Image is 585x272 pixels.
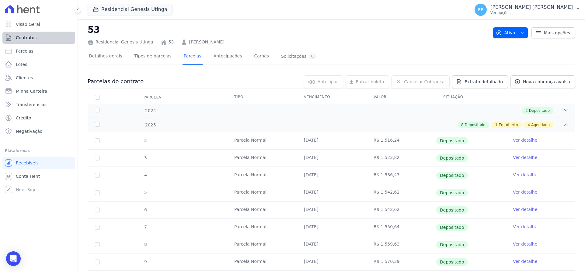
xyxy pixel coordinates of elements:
span: Depositado [436,154,468,162]
td: Parcela Normal [227,236,297,253]
a: Transferências [2,98,75,111]
input: Só é possível selecionar pagamentos em aberto [95,173,100,178]
span: Ativo [496,27,515,38]
td: Parcela Normal [227,184,297,201]
span: 4 [528,122,530,128]
a: Ver detalhe [513,154,537,160]
span: Lotes [16,61,27,67]
span: 5 [144,190,147,195]
td: [DATE] [297,167,366,184]
span: Clientes [16,75,33,81]
button: Ativo [493,27,528,38]
a: Ver detalhe [513,172,537,178]
div: Parcela [136,91,169,103]
td: [DATE] [297,150,366,167]
td: [DATE] [297,132,366,149]
span: Em Aberto [499,122,518,128]
td: R$ 1.559,63 [366,236,436,253]
input: Só é possível selecionar pagamentos em aberto [95,225,100,230]
span: Minha Carteira [16,88,47,94]
th: Valor [366,91,436,104]
p: [PERSON_NAME] [PERSON_NAME] [490,4,573,10]
input: Só é possível selecionar pagamentos em aberto [95,260,100,264]
td: R$ 1.542,62 [366,201,436,219]
span: Recebíveis [16,160,39,166]
p: Ver opções [490,10,573,15]
span: Depositado [436,241,468,248]
span: 6 [144,207,147,212]
div: Plataformas [5,147,73,154]
td: R$ 1.542,62 [366,184,436,201]
span: Depositado [465,122,486,128]
td: Parcela Normal [227,253,297,270]
span: Extrato detalhado [465,79,503,85]
a: Parcelas [183,49,203,65]
input: Só é possível selecionar pagamentos em aberto [95,156,100,160]
td: [DATE] [297,219,366,236]
td: [DATE] [297,184,366,201]
input: Só é possível selecionar pagamentos em aberto [95,208,100,212]
a: Ver detalhe [513,241,537,247]
div: 0 [309,53,316,59]
span: 2 [525,108,528,113]
a: Minha Carteira [2,85,75,97]
h3: Parcelas do contrato [88,78,144,85]
span: 3 [144,155,147,160]
a: Extrato detalhado [452,75,508,88]
td: R$ 1.570,39 [366,253,436,270]
span: Depositado [436,258,468,266]
th: Situação [436,91,506,104]
span: Parcelas [16,48,33,54]
a: Conta Hent [2,170,75,182]
span: 1 [495,122,498,128]
th: Vencimento [297,91,366,104]
a: Visão Geral [2,18,75,30]
button: EE [PERSON_NAME] [PERSON_NAME] Ver opções [470,1,585,18]
a: Contratos [2,32,75,44]
a: Lotes [2,58,75,71]
div: Solicitações [281,53,316,59]
span: Depositado [436,189,468,196]
div: Open Intercom Messenger [6,251,21,266]
h2: 53 [88,23,488,36]
td: R$ 1.550,64 [366,219,436,236]
span: Depositado [436,172,468,179]
td: Parcela Normal [227,132,297,149]
span: 2 [144,138,147,143]
div: Residencial Genesis Utinga [88,39,153,45]
a: 53 [169,39,174,45]
a: Carnês [253,49,270,65]
span: Transferências [16,102,47,108]
span: 8 [461,122,464,128]
input: Só é possível selecionar pagamentos em aberto [95,138,100,143]
th: Tipo [227,91,297,104]
td: [DATE] [297,253,366,270]
a: Nova cobrança avulsa [510,75,575,88]
span: Depositado [436,206,468,214]
a: Crédito [2,112,75,124]
a: Mais opções [531,27,575,38]
input: Só é possível selecionar pagamentos em aberto [95,242,100,247]
span: Nova cobrança avulsa [523,79,570,85]
span: Depositado [436,137,468,144]
span: Depositado [529,108,550,113]
span: Depositado [436,224,468,231]
td: R$ 1.516,24 [366,132,436,149]
span: Contratos [16,35,37,41]
span: 8 [144,242,147,247]
span: 4 [144,173,147,177]
a: Solicitações0 [280,49,317,65]
td: R$ 1.523,82 [366,150,436,167]
input: Só é possível selecionar pagamentos em aberto [95,190,100,195]
span: Agendado [531,122,550,128]
span: Crédito [16,115,31,121]
a: Antecipações [212,49,243,65]
a: Ver detalhe [513,258,537,264]
td: Parcela Normal [227,167,297,184]
td: [DATE] [297,236,366,253]
td: Parcela Normal [227,201,297,219]
span: Visão Geral [16,21,40,27]
td: R$ 1.536,47 [366,167,436,184]
a: Ver detalhe [513,224,537,230]
a: Ver detalhe [513,137,537,143]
